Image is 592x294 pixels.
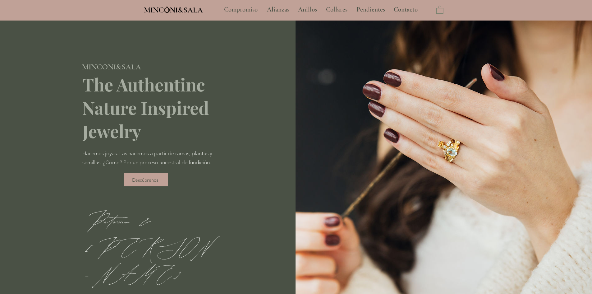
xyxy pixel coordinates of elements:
[295,2,320,17] p: Anillos
[82,62,141,72] span: MINCONI&SALA
[132,177,158,183] span: Descúbrenos
[321,2,352,17] a: Collares
[389,2,423,17] a: Contacto
[323,2,351,17] p: Collares
[82,61,141,71] a: MINCONI&SALA
[262,2,293,17] a: Alianzas
[293,2,321,17] a: Anillos
[219,2,262,17] a: Compromiso
[82,72,209,142] span: The Authentinc Nature Inspired Jewelry
[264,2,292,17] p: Alianzas
[164,7,170,13] img: Minconi Sala
[124,173,168,186] a: Descúbrenos
[207,2,435,17] nav: Sitio
[221,2,261,17] p: Compromiso
[352,2,389,17] a: Pendientes
[353,2,388,17] p: Pendientes
[84,203,210,290] span: Patricio & [PERSON_NAME]
[82,150,212,166] span: Hacemos joyas. Las hacemos a partir de ramas, plantas y semillas. ¿Cómo? Por un proceso ancestral...
[391,2,421,17] p: Contacto
[144,4,203,14] a: MINCONI&SALA
[144,5,203,15] span: MINCONI&SALA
